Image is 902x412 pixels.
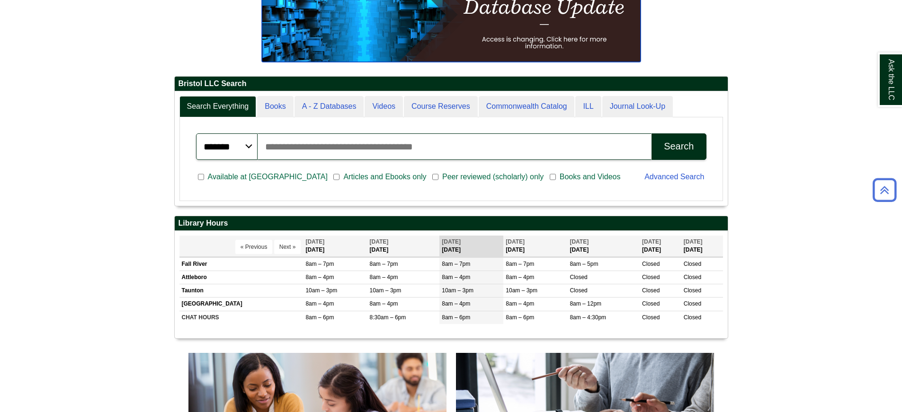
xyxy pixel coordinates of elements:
[442,261,470,267] span: 8am – 7pm
[570,287,587,294] span: Closed
[305,314,334,321] span: 8am – 6pm
[179,271,304,284] td: Attleboro
[404,96,478,117] a: Course Reserves
[684,274,701,281] span: Closed
[684,238,703,245] span: [DATE]
[442,300,470,307] span: 8am – 4pm
[198,173,204,181] input: Available at [GEOGRAPHIC_DATA]
[175,216,728,231] h2: Library Hours
[442,287,473,294] span: 10am – 3pm
[640,236,681,257] th: [DATE]
[642,274,660,281] span: Closed
[333,173,339,181] input: Articles and Ebooks only
[684,300,701,307] span: Closed
[642,300,660,307] span: Closed
[179,298,304,311] td: [GEOGRAPHIC_DATA]
[684,287,701,294] span: Closed
[642,261,660,267] span: Closed
[179,284,304,298] td: Taunton
[439,236,503,257] th: [DATE]
[370,314,406,321] span: 8:30am – 6pm
[295,96,364,117] a: A - Z Databases
[204,171,331,183] span: Available at [GEOGRAPHIC_DATA]
[367,236,440,257] th: [DATE]
[175,77,728,91] h2: Bristol LLC Search
[567,236,640,257] th: [DATE]
[339,171,430,183] span: Articles and Ebooks only
[642,287,660,294] span: Closed
[442,274,470,281] span: 8am – 4pm
[575,96,601,117] a: ILL
[602,96,673,117] a: Journal Look-Up
[370,287,402,294] span: 10am – 3pm
[506,287,537,294] span: 10am – 3pm
[642,238,661,245] span: [DATE]
[179,311,304,324] td: CHAT HOURS
[869,184,900,196] a: Back to Top
[479,96,575,117] a: Commonwealth Catalog
[370,261,398,267] span: 8am – 7pm
[432,173,438,181] input: Peer reviewed (scholarly) only
[684,314,701,321] span: Closed
[303,236,367,257] th: [DATE]
[570,300,601,307] span: 8am – 12pm
[370,300,398,307] span: 8am – 4pm
[570,261,598,267] span: 8am – 5pm
[305,274,334,281] span: 8am – 4pm
[652,133,706,160] button: Search
[644,173,704,181] a: Advanced Search
[506,300,534,307] span: 8am – 4pm
[642,314,660,321] span: Closed
[506,274,534,281] span: 8am – 4pm
[570,238,589,245] span: [DATE]
[305,261,334,267] span: 8am – 7pm
[442,314,470,321] span: 8am – 6pm
[506,314,534,321] span: 8am – 6pm
[235,240,273,254] button: « Previous
[274,240,301,254] button: Next »
[257,96,293,117] a: Books
[179,258,304,271] td: Fall River
[370,274,398,281] span: 8am – 4pm
[506,238,525,245] span: [DATE]
[570,274,587,281] span: Closed
[664,141,694,152] div: Search
[438,171,547,183] span: Peer reviewed (scholarly) only
[365,96,403,117] a: Videos
[179,96,257,117] a: Search Everything
[503,236,567,257] th: [DATE]
[550,173,556,181] input: Books and Videos
[506,261,534,267] span: 8am – 7pm
[370,238,389,245] span: [DATE]
[305,300,334,307] span: 8am – 4pm
[570,314,606,321] span: 8am – 4:30pm
[305,287,337,294] span: 10am – 3pm
[681,236,723,257] th: [DATE]
[556,171,625,183] span: Books and Videos
[684,261,701,267] span: Closed
[442,238,461,245] span: [DATE]
[305,238,324,245] span: [DATE]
